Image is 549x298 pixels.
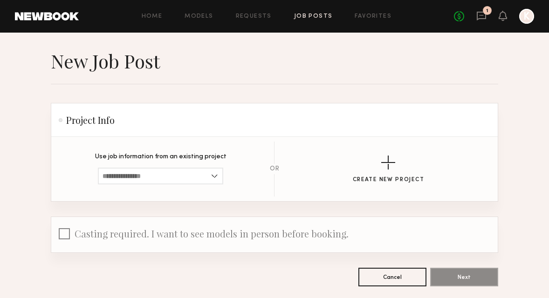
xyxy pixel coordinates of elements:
[355,14,391,20] a: Favorites
[185,14,213,20] a: Models
[486,8,488,14] div: 1
[476,11,487,22] a: 1
[270,166,279,172] div: OR
[353,177,425,183] div: Create New Project
[353,156,425,183] button: Create New Project
[95,154,226,160] p: Use job information from an existing project
[59,115,115,126] h2: Project Info
[294,14,333,20] a: Job Posts
[519,9,534,24] a: K
[430,268,498,286] button: Next
[75,227,349,240] span: Casting required. I want to see models in person before booking.
[236,14,272,20] a: Requests
[51,49,160,73] h1: New Job Post
[358,268,426,286] button: Cancel
[142,14,163,20] a: Home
